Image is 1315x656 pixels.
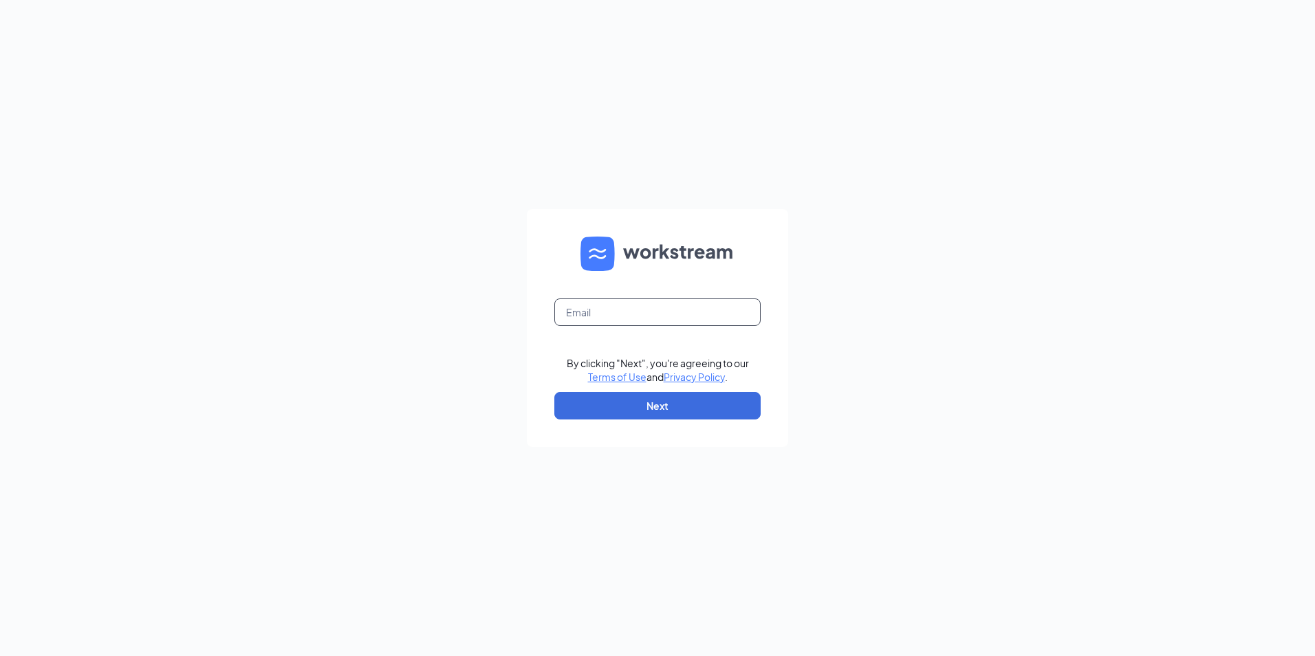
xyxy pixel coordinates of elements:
button: Next [554,392,761,419]
div: By clicking "Next", you're agreeing to our and . [567,356,749,384]
a: Privacy Policy [664,371,725,383]
input: Email [554,298,761,326]
a: Terms of Use [588,371,646,383]
img: WS logo and Workstream text [580,237,735,271]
